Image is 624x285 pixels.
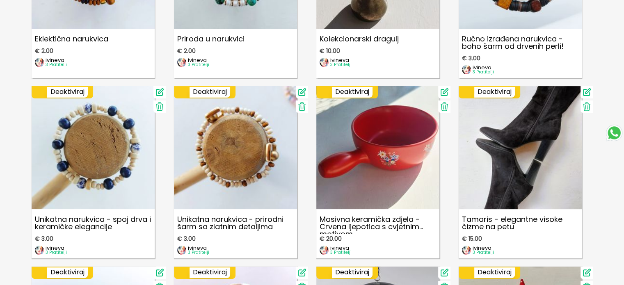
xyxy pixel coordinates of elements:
p: Eklektična narukvica [32,32,155,46]
p: Masivna keramička zdjela - Crvena ljepotica s cvjetnim motivom [316,212,439,234]
img: image [35,58,44,67]
img: image [320,246,329,255]
img: image [177,58,186,67]
img: image [462,65,471,74]
p: 3 Pratitelji [46,251,67,255]
span: € 3.00 [35,235,53,242]
p: 3 Pratitelji [330,251,352,255]
a: Tamaris - elegantne visoke čizme na petuTamaris - elegantne visoke čizme na petu€ 15.00imageivine... [459,86,582,258]
p: 3 Pratitelji [330,63,352,67]
span: € 3.00 [177,235,196,242]
span: € 20.00 [320,235,342,242]
img: image [177,246,186,255]
p: ivineva [188,245,209,251]
p: ivineva [473,245,494,251]
p: ivineva [46,245,67,251]
p: ivineva [330,245,352,251]
p: 3 Pratitelji [473,251,494,255]
p: Priroda u narukvici [174,32,297,46]
a: Unikatna narukvica - prirodni šarm sa zlatnim detaljimaUnikatna narukvica - prirodni šarm sa zlat... [174,86,297,258]
span: € 10.00 [320,48,340,54]
p: 3 Pratitelji [188,251,209,255]
p: ivineva [188,57,209,63]
p: Unikatna narukvica - prirodni šarm sa zlatnim detaljima [174,212,297,234]
p: ivineva [473,65,494,70]
a: Unikatna narukvica - spoj drva i keramičke elegancijeUnikatna narukvica - spoj drva i keramičke e... [32,86,155,258]
img: Unikatna narukvica - prirodni šarm sa zlatnim detaljima [174,86,297,209]
img: Unikatna narukvica - spoj drva i keramičke elegancije [32,86,155,209]
p: Ručno izrađena narukvica - boho šarm od drvenih perli! [459,32,582,53]
img: image [35,246,44,255]
p: 3 Pratitelji [473,70,494,74]
img: Masivna keramička zdjela - Crvena ljepotica s cvjetnim motivom [316,86,439,209]
p: Unikatna narukvica - spoj drva i keramičke elegancije [32,212,155,234]
p: 3 Pratitelji [188,63,209,67]
span: € 2.00 [177,48,196,54]
img: image [462,246,471,255]
p: 3 Pratitelji [46,63,67,67]
p: Tamaris - elegantne visoke čizme na petu [459,212,582,234]
img: Tamaris - elegantne visoke čizme na petu [459,86,582,209]
span: € 3.00 [462,55,480,62]
span: € 2.00 [35,48,53,54]
span: € 15.00 [462,235,482,242]
p: Kolekcionarski dragulj [316,32,439,46]
a: Masivna keramička zdjela - Crvena ljepotica s cvjetnim motivomMasivna keramička zdjela - Crvena l... [316,86,439,258]
img: image [320,58,329,67]
p: ivineva [330,57,352,63]
p: ivineva [46,57,67,63]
